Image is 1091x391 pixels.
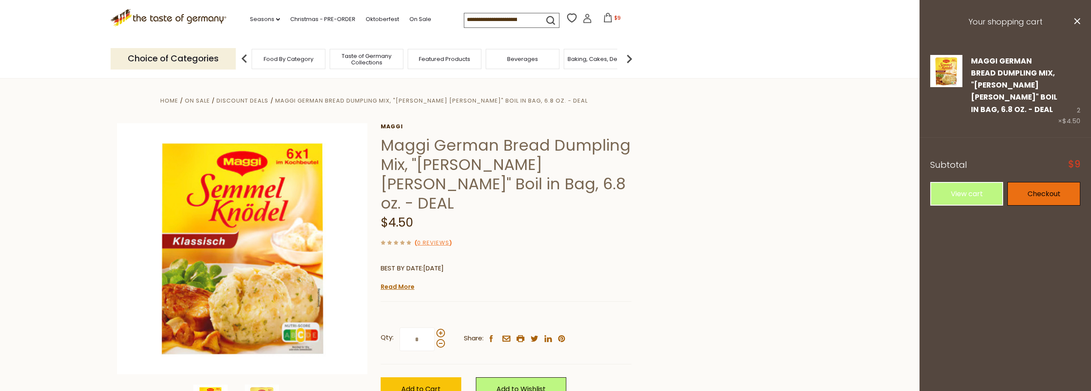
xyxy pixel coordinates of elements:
[1007,182,1080,206] a: Checkout
[332,53,401,66] a: Taste of Germany Collections
[366,15,399,24] a: Oktoberfest
[264,56,313,62] a: Food By Category
[930,55,962,127] a: Maggi Bread Dumpling Mix Semmel Knoedel
[185,97,210,105] a: On Sale
[111,48,236,69] p: Choice of Categories
[216,97,268,105] a: Discount Deals
[594,13,630,26] button: $9
[930,159,967,171] span: Subtotal
[290,15,355,24] a: Christmas - PRE-ORDER
[930,182,1003,206] a: View cart
[507,56,538,62] a: Beverages
[417,239,449,248] a: 0 Reviews
[419,56,470,62] a: Featured Products
[415,239,452,247] span: ( )
[1058,55,1080,127] div: 2 ×
[1068,160,1080,169] span: $9
[568,56,634,62] a: Baking, Cakes, Desserts
[1062,116,1080,125] span: $4.50
[614,14,621,21] span: $9
[409,15,431,24] a: On Sale
[381,136,631,213] h1: Maggi German Bread Dumpling Mix, "[PERSON_NAME] [PERSON_NAME]" Boil in Bag, 6.8 oz. - DEAL
[236,50,253,67] img: previous arrow
[275,97,588,105] a: Maggi German Bread Dumpling Mix, "[PERSON_NAME] [PERSON_NAME]" Boil in Bag, 6.8 oz. - DEAL
[621,50,638,67] img: next arrow
[930,55,962,87] img: Maggi Bread Dumpling Mix Semmel Knoedel
[381,263,631,274] p: BEST BY DATE:
[117,123,368,374] img: Maggi German Bread Dumpling Mix, "Semmel Knoedel" Boil in Bag, 6.8 oz. - DEAL
[400,327,435,351] input: Qty:
[971,56,1057,115] a: Maggi German Bread Dumpling Mix, "[PERSON_NAME] [PERSON_NAME]" Boil in Bag, 6.8 oz. - DEAL
[464,333,484,344] span: Share:
[381,332,394,343] strong: Qty:
[381,282,415,291] a: Read More
[250,15,280,24] a: Seasons
[381,214,413,231] span: $4.50
[423,264,444,273] span: [DATE]
[381,123,631,130] a: Maggi
[160,97,178,105] a: Home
